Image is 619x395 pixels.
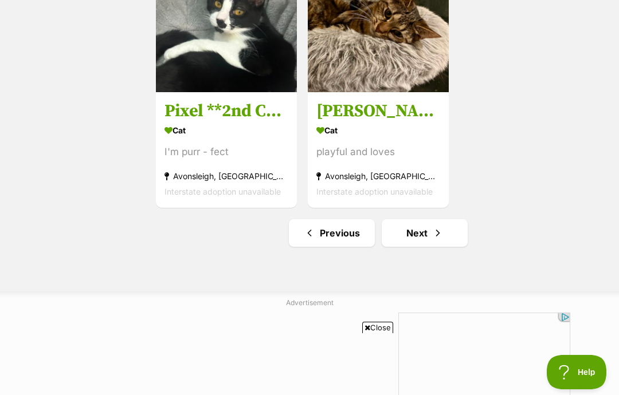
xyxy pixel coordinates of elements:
[308,92,449,208] a: [PERSON_NAME] **2nd Chance Cat Rescue** Cat playful and loves Avonsleigh, [GEOGRAPHIC_DATA] Inter...
[547,355,608,389] iframe: Help Scout Beacon - Open
[164,122,288,139] div: Cat
[316,122,440,139] div: Cat
[316,144,440,160] div: playful and loves
[164,144,288,160] div: I'm purr - fect
[164,187,281,196] span: Interstate adoption unavailable
[164,100,288,122] h3: Pixel **2nd Chance Cat Rescue**
[316,168,440,184] div: Avonsleigh, [GEOGRAPHIC_DATA]
[382,219,468,247] a: Next page
[362,322,393,333] span: Close
[101,338,518,389] iframe: Advertisement
[316,100,440,122] h3: [PERSON_NAME] **2nd Chance Cat Rescue**
[316,187,433,196] span: Interstate adoption unavailable
[156,92,297,208] a: Pixel **2nd Chance Cat Rescue** Cat I'm purr - fect Avonsleigh, [GEOGRAPHIC_DATA] Interstate adop...
[164,168,288,184] div: Avonsleigh, [GEOGRAPHIC_DATA]
[289,219,375,247] a: Previous page
[155,219,602,247] nav: Pagination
